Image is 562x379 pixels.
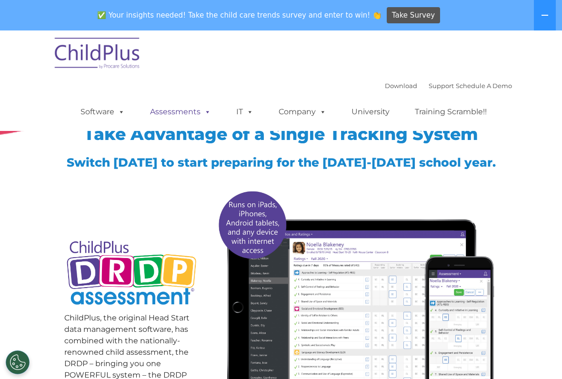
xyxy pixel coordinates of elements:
a: Training Scramble!! [405,102,496,121]
img: Copyright - DRDP Logo [64,233,199,315]
a: Take Survey [387,7,441,24]
span: Take Survey [392,7,435,24]
a: University [342,102,399,121]
span: Switch [DATE] to start preparing for the [DATE]-[DATE] school year. [67,155,496,170]
button: Cookies Settings [6,350,30,374]
span: ✅ Your insights needed! Take the child care trends survey and enter to win! 👏 [94,6,385,25]
font: | [385,82,512,90]
a: Support [429,82,454,90]
a: Company [269,102,336,121]
a: Assessments [140,102,221,121]
a: Download [385,82,417,90]
a: IT [227,102,263,121]
span: Take Advantage of a Single Tracking System [84,124,478,144]
img: ChildPlus by Procare Solutions [50,31,145,79]
a: Software [71,102,134,121]
a: Schedule A Demo [456,82,512,90]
